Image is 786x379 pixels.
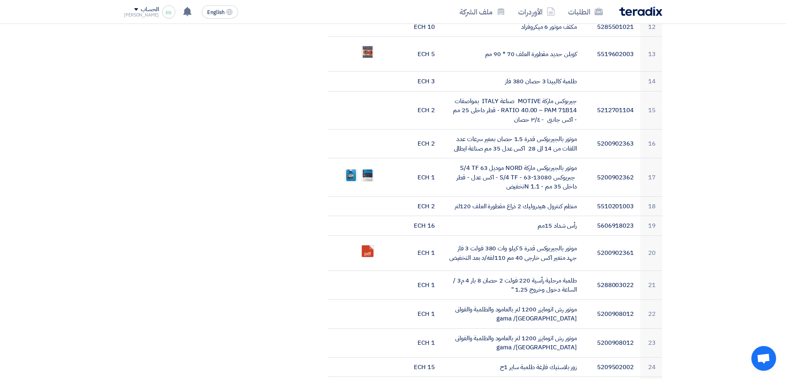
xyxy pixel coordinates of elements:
[345,168,357,183] img: WhatsApp_Image__at__PM_1756641067327.jpeg
[385,37,441,72] td: 5 ECH
[562,2,609,21] a: الطلبات
[441,196,584,216] td: منظم كنترول هيدروليك 2 ذراع مقطورة العلف 120لتر
[202,5,238,19] button: English
[583,328,640,357] td: 5200908012
[640,196,662,216] td: 18
[583,299,640,328] td: 5200908012
[362,245,428,295] a: RDVSProductDataenUS__1756393297362.pdf
[640,37,662,72] td: 13
[441,216,584,236] td: رأس شداد 15مم
[441,129,584,158] td: موتور بالجيربوكس قدرة 1.5 حصان بمغير سرعات عدد اللفات من 14 الى 28 اكس عدل 35 مم صناعة ايطالى
[583,271,640,299] td: 5288003022
[453,2,512,21] a: ملف الشركة
[640,129,662,158] td: 16
[640,17,662,37] td: 12
[619,7,662,16] img: Teradix logo
[385,235,441,271] td: 1 ECH
[385,357,441,377] td: 15 ECH
[162,5,175,19] img: images_1756193300225.png
[141,6,158,13] div: الحساب
[441,37,584,72] td: كوبلن حديد مقطورة العلف 70 * 90 مم
[385,129,441,158] td: 2 ECH
[441,72,584,92] td: طلمبة كالبيدا 3 حصان 380 فاز
[441,328,584,357] td: موتور رش اتومايزر 1200 لتر بالعامود والطلمبة والفوانى gama /[GEOGRAPHIC_DATA]
[385,299,441,328] td: 1 ECH
[362,40,373,64] img: WhatsApp_Image__at__PM_1756640617173.jpeg
[441,235,584,271] td: موتور بالجيربوكس قدرة 5 كيلو وات 380 فولت 3 فاز جهد متغير اكس خارجى 40 مم 110لفه/د بعد التخفيض
[583,196,640,216] td: 5510201003
[385,216,441,236] td: 16 ECH
[385,196,441,216] td: 2 ECH
[385,271,441,299] td: 1 ECH
[207,9,224,15] span: English
[362,168,373,183] img: WhatsApp_Image__at__PM_1756641067376.jpeg
[441,158,584,197] td: موتور بالجيربوكس ماركة NORD موديل 63 S/4 TF جبريوكس 13080-63 - S/4 TF - اكس عدل - قطر داخلى 35 مم...
[640,235,662,271] td: 20
[385,158,441,197] td: 1 ECH
[385,328,441,357] td: 1 ECH
[640,271,662,299] td: 21
[640,299,662,328] td: 22
[640,357,662,377] td: 24
[640,91,662,129] td: 15
[441,91,584,129] td: جيربوكس ماركة MOTIVE صناعة ITALY بمواصفات RATIO 40.00 – PAM 71B14 - قطر داخلى 25 مم - اكس جانبى -...
[385,72,441,92] td: 3 ECH
[385,17,441,37] td: 10 ECH
[512,2,562,21] a: الأوردرات
[441,271,584,299] td: طلمبة مرحلية رأسية 220 فولت 2 حصان 8 بار 4 م3 / الساعة دخول وخروج 1.25 "
[640,158,662,197] td: 17
[583,17,640,37] td: 5285501021
[124,13,159,17] div: [PERSON_NAME]
[441,17,584,37] td: مكثف موتور 6 ميكروفراد
[640,72,662,92] td: 14
[751,346,776,371] div: Open chat
[583,216,640,236] td: 5606918023
[583,235,640,271] td: 5200902361
[583,158,640,197] td: 5200902362
[640,328,662,357] td: 23
[583,129,640,158] td: 5200902363
[385,91,441,129] td: 2 ECH
[583,91,640,129] td: 5212701104
[583,357,640,377] td: 5209502002
[441,357,584,377] td: زور بلاستيك فارغة طلمبة ساير 1ح
[441,299,584,328] td: موتور رش اتومايزر 1200 لتر بالعامود والطلمبة والفوانى gama /[GEOGRAPHIC_DATA]
[640,216,662,236] td: 19
[583,37,640,72] td: 5519602003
